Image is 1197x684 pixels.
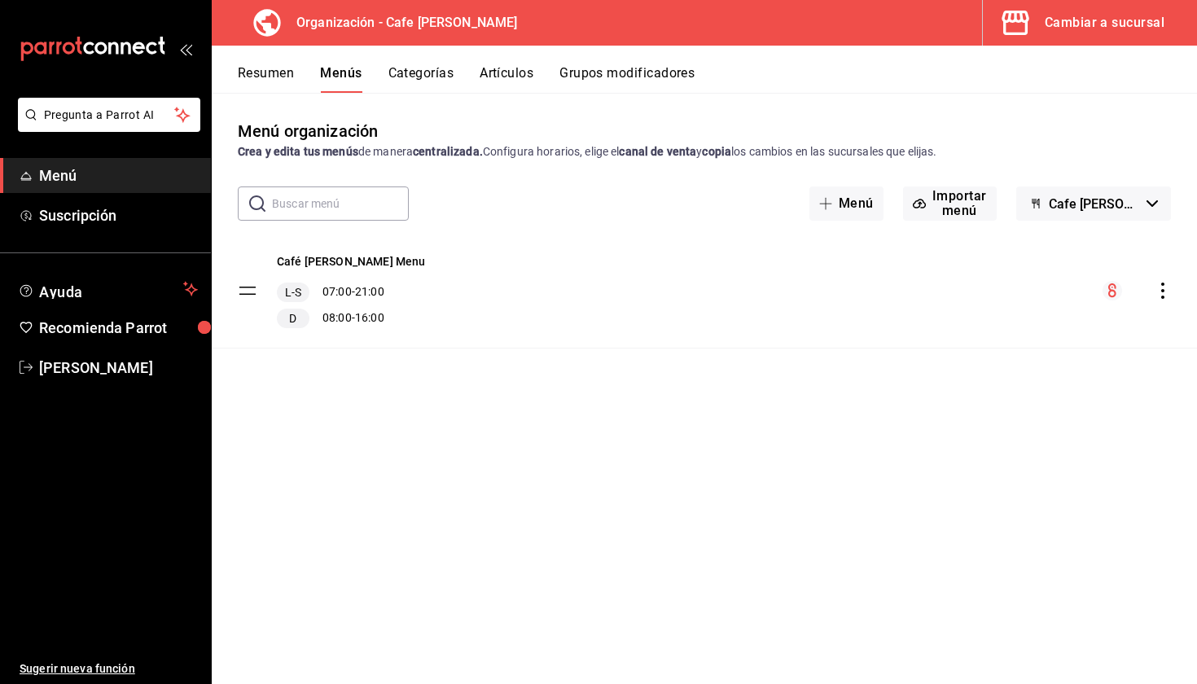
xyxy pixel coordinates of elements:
button: Importar menú [903,186,997,221]
strong: centralizada. [413,145,483,158]
table: menu-maker-table [212,234,1197,349]
span: Pregunta a Parrot AI [44,107,175,124]
span: Sugerir nueva función [20,660,198,677]
div: 07:00 - 21:00 [277,283,425,302]
button: Pregunta a Parrot AI [18,98,200,132]
span: Ayuda [39,279,177,299]
span: Suscripción [39,204,198,226]
span: D [286,310,300,327]
strong: copia [702,145,731,158]
button: actions [1155,283,1171,299]
button: Artículos [480,65,533,93]
h3: Organización - Cafe [PERSON_NAME] [283,13,517,33]
div: 08:00 - 16:00 [277,309,425,328]
button: Menú [809,186,883,221]
button: open_drawer_menu [179,42,192,55]
div: Cambiar a sucursal [1045,11,1164,34]
span: L-S [282,284,305,300]
button: Menús [320,65,362,93]
button: Resumen [238,65,294,93]
span: Menú [39,164,198,186]
strong: canal de venta [619,145,696,158]
span: [PERSON_NAME] [39,357,198,379]
input: Buscar menú [272,187,409,220]
button: Café [PERSON_NAME] Menu [277,253,425,270]
span: Cafe [PERSON_NAME] - Borrador [1049,196,1140,212]
span: Recomienda Parrot [39,317,198,339]
a: Pregunta a Parrot AI [11,118,200,135]
div: navigation tabs [238,65,1197,93]
button: Grupos modificadores [559,65,695,93]
button: Cafe [PERSON_NAME] - Borrador [1016,186,1171,221]
button: drag [238,281,257,300]
strong: Crea y edita tus menús [238,145,358,158]
button: Categorías [388,65,454,93]
div: de manera Configura horarios, elige el y los cambios en las sucursales que elijas. [238,143,1171,160]
div: Menú organización [238,119,378,143]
